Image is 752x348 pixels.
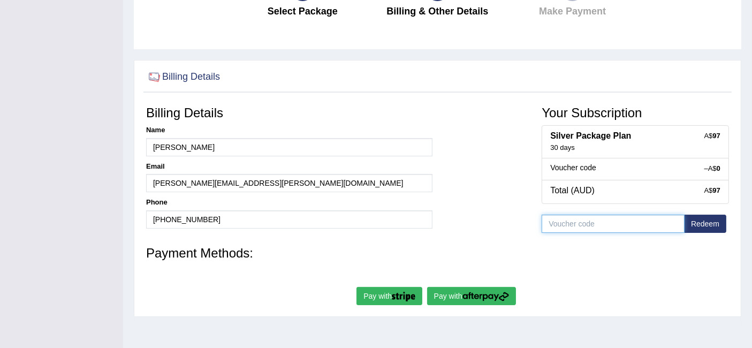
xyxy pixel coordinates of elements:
div: A$ [704,186,720,195]
h4: Billing & Other Details [375,6,499,17]
button: Pay with [427,287,516,305]
input: Voucher code [542,215,685,233]
b: Silver Package Plan [550,131,631,140]
strong: 0 [717,164,720,172]
div: A$ [704,131,720,141]
button: Pay with [356,287,422,305]
h5: Voucher code [550,164,720,172]
strong: 97 [713,186,720,194]
h3: Your Subscription [542,106,729,120]
div: –A$ [704,164,720,173]
h3: Billing Details [146,106,432,120]
label: Phone [146,198,168,207]
h4: Total (AUD) [550,186,720,195]
label: Name [146,125,165,135]
div: 30 days [550,143,720,153]
h3: Payment Methods: [146,246,729,260]
strong: 97 [713,132,720,140]
button: Redeem [684,215,726,233]
h2: Billing Details [146,69,220,85]
h4: Make Payment [511,6,635,17]
h4: Select Package [240,6,364,17]
label: Email [146,162,165,171]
